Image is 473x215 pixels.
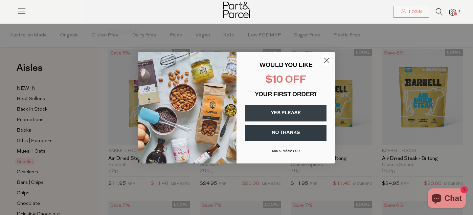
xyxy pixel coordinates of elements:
inbox-online-store-chat: Shopify online store chat [426,188,468,210]
button: NO THANKS [245,125,327,141]
span: 1 [457,9,462,14]
a: Login [394,6,429,18]
span: Login [407,9,422,15]
a: 1 [449,9,456,16]
button: YES PLEASE [245,105,327,121]
span: $10 OFF [265,75,306,85]
span: Min purchase $99 [272,149,300,153]
span: WOULD YOU LIKE [259,63,312,69]
button: Close dialog [321,54,332,66]
img: 43fba0fb-7538-40bc-babb-ffb1a4d097bc.jpeg [138,52,236,163]
img: Part&Parcel [223,2,250,18]
span: YOUR FIRST ORDER? [255,92,317,98]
